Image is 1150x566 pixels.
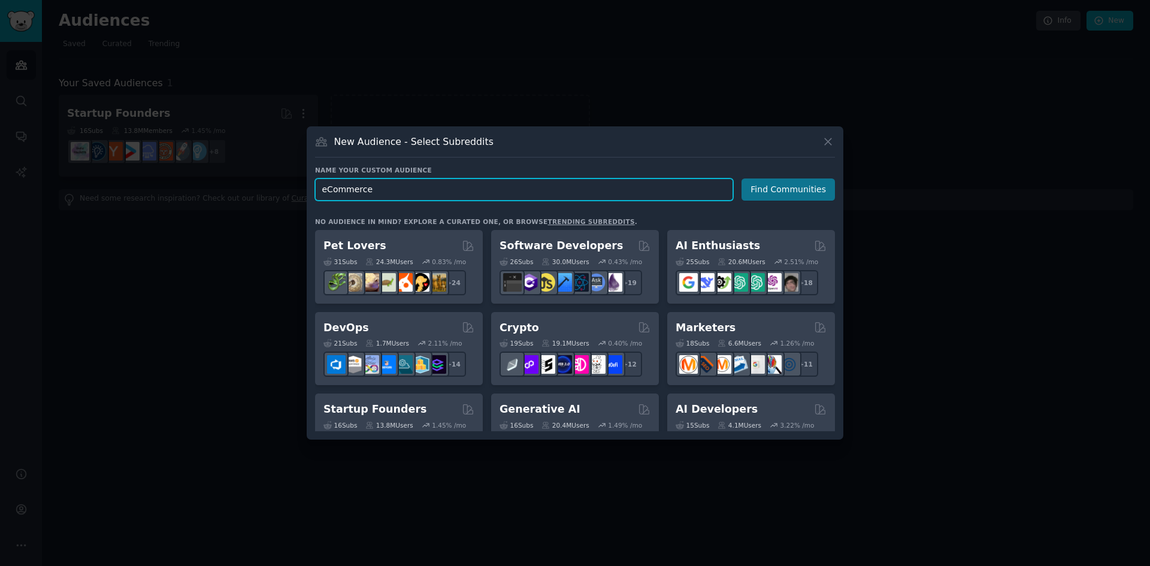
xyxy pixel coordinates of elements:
div: 0.40 % /mo [608,339,642,347]
div: 13.8M Users [365,421,413,429]
div: 20.6M Users [718,258,765,266]
div: 0.83 % /mo [432,258,466,266]
h3: New Audience - Select Subreddits [334,135,494,148]
img: DevOpsLinks [377,355,396,374]
div: 24.3M Users [365,258,413,266]
img: PlatformEngineers [428,355,446,374]
img: OpenAIDev [763,273,782,292]
img: bigseo [696,355,715,374]
img: csharp [520,273,538,292]
img: ethstaker [537,355,555,374]
h2: Crypto [500,320,539,335]
h2: Generative AI [500,402,580,417]
div: 19.1M Users [541,339,589,347]
img: AItoolsCatalog [713,273,731,292]
div: 4.1M Users [718,421,761,429]
div: 15 Sub s [676,421,709,429]
img: PetAdvice [411,273,429,292]
div: 0.43 % /mo [608,258,642,266]
div: 2.11 % /mo [428,339,462,347]
img: chatgpt_promptDesign [730,273,748,292]
div: + 24 [441,270,466,295]
img: leopardgeckos [361,273,379,292]
img: MarketingResearch [763,355,782,374]
img: iOSProgramming [553,273,572,292]
div: 6.6M Users [718,339,761,347]
img: chatgpt_prompts_ [746,273,765,292]
img: ballpython [344,273,362,292]
img: dogbreed [428,273,446,292]
div: 1.45 % /mo [432,421,466,429]
img: platformengineering [394,355,413,374]
img: ethfinance [503,355,522,374]
img: defiblockchain [570,355,589,374]
img: web3 [553,355,572,374]
img: software [503,273,522,292]
div: + 19 [617,270,642,295]
div: 1.49 % /mo [608,421,642,429]
button: Find Communities [742,178,835,201]
h2: AI Enthusiasts [676,238,760,253]
img: 0xPolygon [520,355,538,374]
h2: AI Developers [676,402,758,417]
h2: DevOps [323,320,369,335]
img: OnlineMarketing [780,355,798,374]
img: aws_cdk [411,355,429,374]
img: GoogleGeminiAI [679,273,698,292]
img: content_marketing [679,355,698,374]
h2: Pet Lovers [323,238,386,253]
img: Emailmarketing [730,355,748,374]
div: 16 Sub s [500,421,533,429]
a: trending subreddits [547,218,634,225]
img: turtle [377,273,396,292]
div: + 14 [441,352,466,377]
h3: Name your custom audience [315,166,835,174]
h2: Marketers [676,320,736,335]
img: cockatiel [394,273,413,292]
div: 16 Sub s [323,421,357,429]
img: CryptoNews [587,355,606,374]
div: 1.26 % /mo [780,339,815,347]
h2: Software Developers [500,238,623,253]
img: learnjavascript [537,273,555,292]
div: + 11 [793,352,818,377]
div: 20.4M Users [541,421,589,429]
div: 18 Sub s [676,339,709,347]
div: 3.22 % /mo [780,421,815,429]
img: googleads [746,355,765,374]
div: 21 Sub s [323,339,357,347]
div: 1.7M Users [365,339,409,347]
div: + 12 [617,352,642,377]
div: 2.51 % /mo [784,258,818,266]
img: AWS_Certified_Experts [344,355,362,374]
div: + 18 [793,270,818,295]
h2: Startup Founders [323,402,426,417]
img: defi_ [604,355,622,374]
div: No audience in mind? Explore a curated one, or browse . [315,217,637,226]
img: ArtificalIntelligence [780,273,798,292]
div: 31 Sub s [323,258,357,266]
img: azuredevops [327,355,346,374]
div: 26 Sub s [500,258,533,266]
input: Pick a short name, like "Digital Marketers" or "Movie-Goers" [315,178,733,201]
img: DeepSeek [696,273,715,292]
img: AskMarketing [713,355,731,374]
img: herpetology [327,273,346,292]
div: 19 Sub s [500,339,533,347]
img: Docker_DevOps [361,355,379,374]
img: reactnative [570,273,589,292]
img: AskComputerScience [587,273,606,292]
div: 30.0M Users [541,258,589,266]
div: 25 Sub s [676,258,709,266]
img: elixir [604,273,622,292]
